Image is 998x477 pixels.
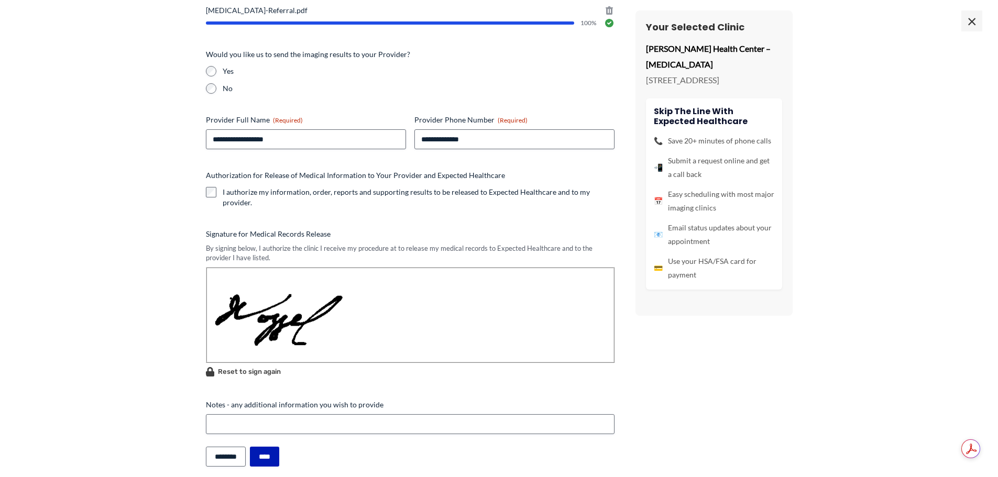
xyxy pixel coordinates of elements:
legend: Authorization for Release of Medical Information to Your Provider and Expected Healthcare [206,170,505,181]
label: No [223,83,615,94]
h4: Skip the line with Expected Healthcare [654,106,774,126]
label: Provider Full Name [206,115,406,125]
img: Signature Image [206,267,615,363]
span: × [961,10,982,31]
span: (Required) [498,116,528,124]
label: Signature for Medical Records Release [206,229,615,239]
span: 100% [580,20,598,26]
li: Use your HSA/FSA card for payment [654,254,774,282]
span: 📅 [654,194,663,208]
label: I authorize my information, order, reports and supporting results to be released to Expected Heal... [223,187,615,208]
span: 💳 [654,261,663,275]
li: Submit a request online and get a call back [654,154,774,181]
li: Save 20+ minutes of phone calls [654,134,774,148]
p: [PERSON_NAME] Health Center – [MEDICAL_DATA] [646,41,782,72]
span: 📲 [654,161,663,174]
legend: Would you like us to send the imaging results to your Provider? [206,49,410,60]
div: By signing below, I authorize the clinic I receive my procedure at to release my medical records ... [206,243,615,263]
li: Easy scheduling with most major imaging clinics [654,187,774,215]
label: Yes [223,66,615,76]
label: Provider Phone Number [414,115,615,125]
p: [STREET_ADDRESS] [646,72,782,88]
h3: Your Selected Clinic [646,21,782,33]
span: (Required) [273,116,303,124]
span: 📞 [654,134,663,148]
label: Notes - any additional information you wish to provide [206,400,615,410]
li: Email status updates about your appointment [654,221,774,248]
span: 📧 [654,228,663,241]
button: Reset to sign again [206,365,281,378]
span: [MEDICAL_DATA]-Referral.pdf [206,5,615,16]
